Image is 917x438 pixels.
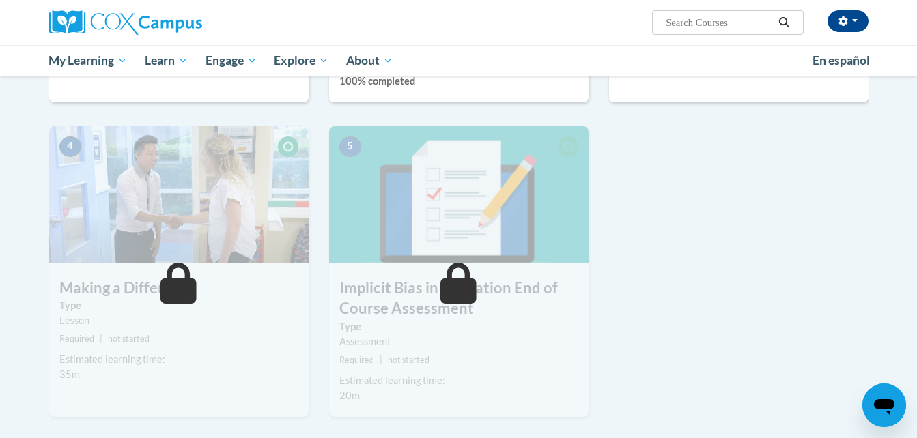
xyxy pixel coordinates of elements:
[197,45,266,76] a: Engage
[49,10,202,35] img: Cox Campus
[59,368,80,380] span: 35m
[337,45,401,76] a: About
[774,14,794,31] button: Search
[265,45,337,76] a: Explore
[339,319,578,334] label: Type
[145,53,188,69] span: Learn
[813,53,870,68] span: En español
[29,45,889,76] div: Main menu
[108,334,150,344] span: not started
[59,136,81,157] span: 4
[136,45,197,76] a: Learn
[828,10,869,32] button: Account Settings
[339,373,578,388] div: Estimated learning time:
[339,136,361,157] span: 5
[100,334,102,344] span: |
[339,334,578,349] div: Assessment
[59,298,298,313] label: Type
[40,45,137,76] a: My Learning
[59,334,94,344] span: Required
[339,74,578,89] label: 100% completed
[862,383,906,427] iframe: Button to launch messaging window
[206,53,257,69] span: Engage
[59,313,298,328] div: Lesson
[804,46,879,75] a: En español
[339,355,374,365] span: Required
[346,53,393,69] span: About
[388,355,429,365] span: not started
[49,10,309,35] a: Cox Campus
[329,126,589,263] img: Course Image
[664,14,774,31] input: Search Courses
[49,126,309,263] img: Course Image
[329,278,589,320] h3: Implicit Bias in Education End of Course Assessment
[274,53,328,69] span: Explore
[49,278,309,299] h3: Making a Difference
[59,352,298,367] div: Estimated learning time:
[48,53,127,69] span: My Learning
[380,355,382,365] span: |
[339,390,360,401] span: 20m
